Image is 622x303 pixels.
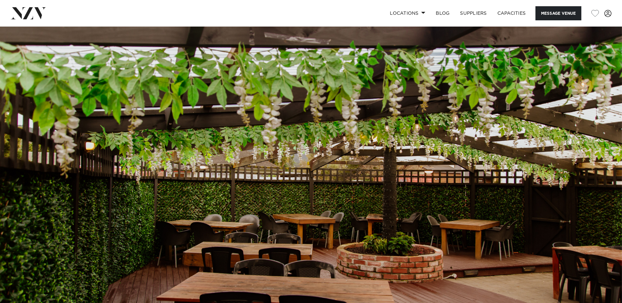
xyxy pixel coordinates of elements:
a: BLOG [431,6,455,20]
img: nzv-logo.png [10,7,46,19]
a: SUPPLIERS [455,6,492,20]
button: Message Venue [535,6,581,20]
a: Capacities [492,6,531,20]
a: Locations [385,6,431,20]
